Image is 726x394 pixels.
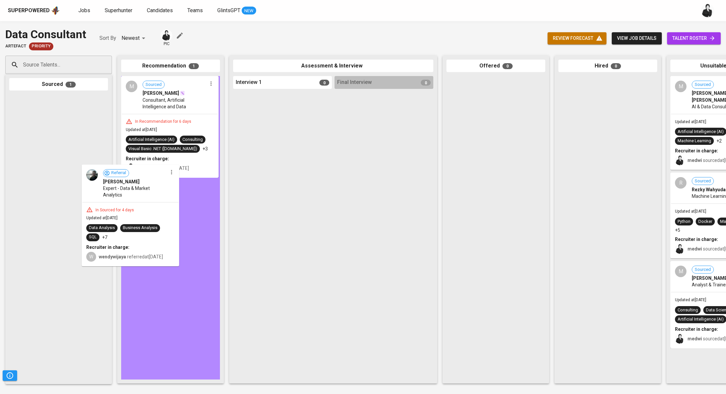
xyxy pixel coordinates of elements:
span: Interview 1 [236,79,262,86]
span: view job details [617,34,657,42]
span: 1 [66,82,76,88]
div: Hired [558,60,657,72]
button: Pipeline Triggers [3,370,17,381]
div: Assessment & Interview [233,60,433,72]
div: Newest [121,32,148,44]
a: Superhunter [105,7,134,15]
a: Superpoweredapp logo [8,6,60,15]
span: NEW [242,8,256,14]
div: Recommendation [121,60,220,72]
div: Superpowered [8,7,50,14]
span: review forecast [553,34,601,42]
button: view job details [612,32,662,44]
a: GlintsGPT NEW [217,7,256,15]
span: talent roster [672,34,715,42]
span: Final Interview [337,79,372,86]
div: pic [161,30,172,47]
span: Jobs [78,7,90,13]
a: Candidates [147,7,174,15]
a: Jobs [78,7,92,15]
span: 1 [189,63,199,69]
p: Newest [121,34,140,42]
a: talent roster [667,32,721,44]
img: app logo [51,6,60,15]
p: Sort By [99,34,116,42]
span: GlintsGPT [217,7,240,13]
span: Superhunter [105,7,132,13]
button: review forecast [548,32,606,44]
div: Sourced [9,78,108,91]
span: Teams [187,7,203,13]
span: Candidates [147,7,173,13]
span: 0 [319,80,329,86]
button: Open [108,64,110,66]
div: Data Consultant [5,26,86,42]
a: Teams [187,7,204,15]
span: 0 [421,80,431,86]
img: medwi@glints.com [161,30,172,40]
span: Artefact [5,43,26,49]
span: Priority [29,43,53,49]
div: Offered [446,60,545,72]
img: medwi@glints.com [701,4,714,17]
div: New Job received from Demand Team [29,42,53,50]
span: 0 [502,63,513,69]
span: 0 [611,63,621,69]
